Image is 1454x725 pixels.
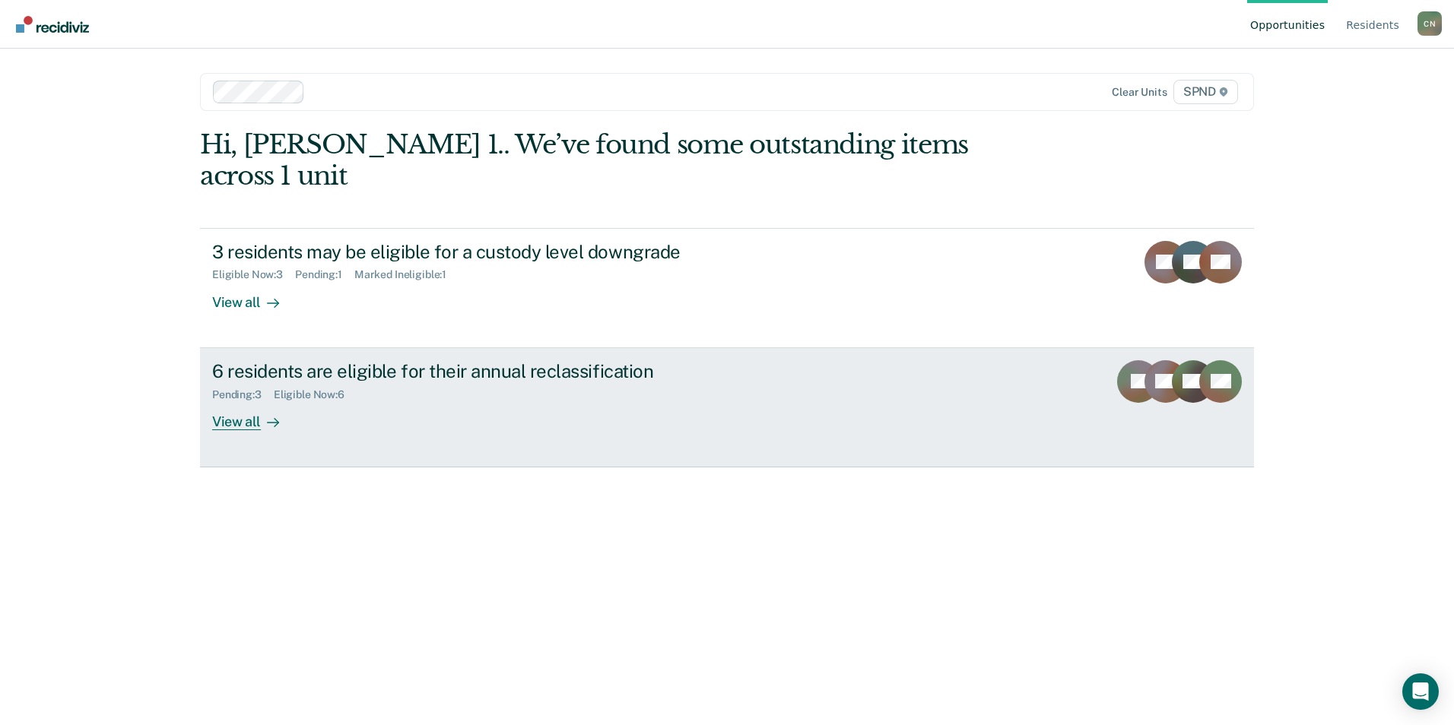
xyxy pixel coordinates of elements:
[212,400,297,430] div: View all
[16,16,89,33] img: Recidiviz
[1402,673,1439,710] div: Open Intercom Messenger
[1417,11,1442,36] div: C N
[212,360,746,382] div: 6 residents are eligible for their annual reclassification
[200,348,1254,467] a: 6 residents are eligible for their annual reclassificationPending:3Eligible Now:6View all
[354,268,459,281] div: Marked Ineligible : 1
[1173,80,1238,104] span: SPND
[212,388,274,401] div: Pending : 3
[1112,86,1167,99] div: Clear units
[212,268,295,281] div: Eligible Now : 3
[295,268,354,281] div: Pending : 1
[212,281,297,311] div: View all
[200,129,1043,192] div: Hi, [PERSON_NAME] 1.. We’ve found some outstanding items across 1 unit
[212,241,746,263] div: 3 residents may be eligible for a custody level downgrade
[200,228,1254,348] a: 3 residents may be eligible for a custody level downgradeEligible Now:3Pending:1Marked Ineligible...
[274,388,357,401] div: Eligible Now : 6
[1417,11,1442,36] button: Profile dropdown button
